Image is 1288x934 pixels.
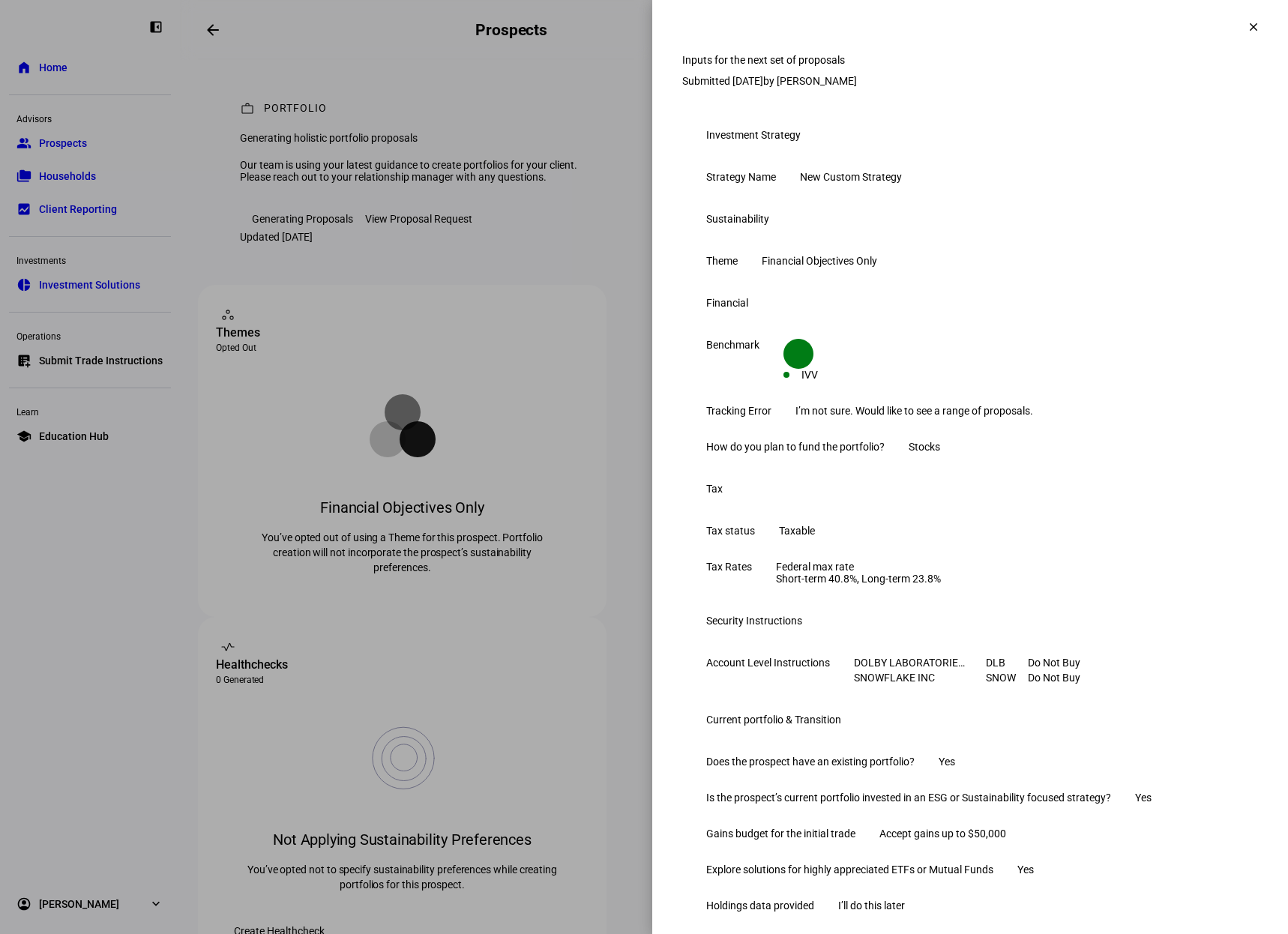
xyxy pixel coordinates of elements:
div: Tracking Error [706,405,771,417]
div: I’ll do this later [838,900,905,912]
mat-icon: clear [1247,20,1260,34]
span: by [PERSON_NAME] [763,75,857,87]
div: Sustainability [706,213,769,225]
div: Benchmark [706,339,759,351]
div: Do Not Buy [1028,657,1096,669]
div: Tax [706,483,723,495]
div: Submitted [DATE] [682,75,1258,87]
div: Federal max rate [776,561,941,585]
div: Tax Rates [706,561,752,573]
div: Investment Strategy [706,129,801,141]
div: Account Level Instructions [706,657,830,669]
div: Tax status [706,525,755,537]
div: Inputs for the next set of proposals [682,28,871,42]
div: Yes [939,756,955,768]
div: DOLBY LABORATORIES INC [854,657,971,669]
div: New Custom Strategy [800,171,902,183]
div: SNOWFLAKE INC [854,672,971,684]
div: Do Not Buy [1028,672,1096,684]
div: Inputs for the next set of proposals [682,54,1258,66]
div: Stocks [909,441,940,453]
div: Taxable [779,525,815,537]
div: IVV [801,369,818,381]
div: Yes [1135,792,1152,804]
div: Yes [1017,864,1034,876]
div: Financial Objectives Only [762,255,877,267]
div: Short-term 40.8%, Long-term 23.8% [776,573,941,585]
div: Financial [706,297,748,309]
div: Does the prospect have an existing portfolio? [706,756,915,768]
div: Explore solutions for highly appreciated ETFs or Mutual Funds [706,864,993,876]
div: Theme [706,255,738,267]
div: Gains budget for the initial trade [706,828,855,840]
div: I’m not sure. Would like to see a range of proposals. [795,405,1033,417]
div: Strategy Name [706,171,776,183]
div: Current portfolio & Transition [706,714,841,726]
div: DLB [986,657,1028,669]
div: Security Instructions [706,615,802,627]
div: SNOW [986,672,1028,684]
div: Is the prospect’s current portfolio invested in an ESG or Sustainability focused strategy? [706,792,1111,804]
div: Accept gains up to $50,000 [879,828,1006,840]
div: Holdings data provided [706,900,814,912]
div: How do you plan to fund the portfolio? [706,441,885,453]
